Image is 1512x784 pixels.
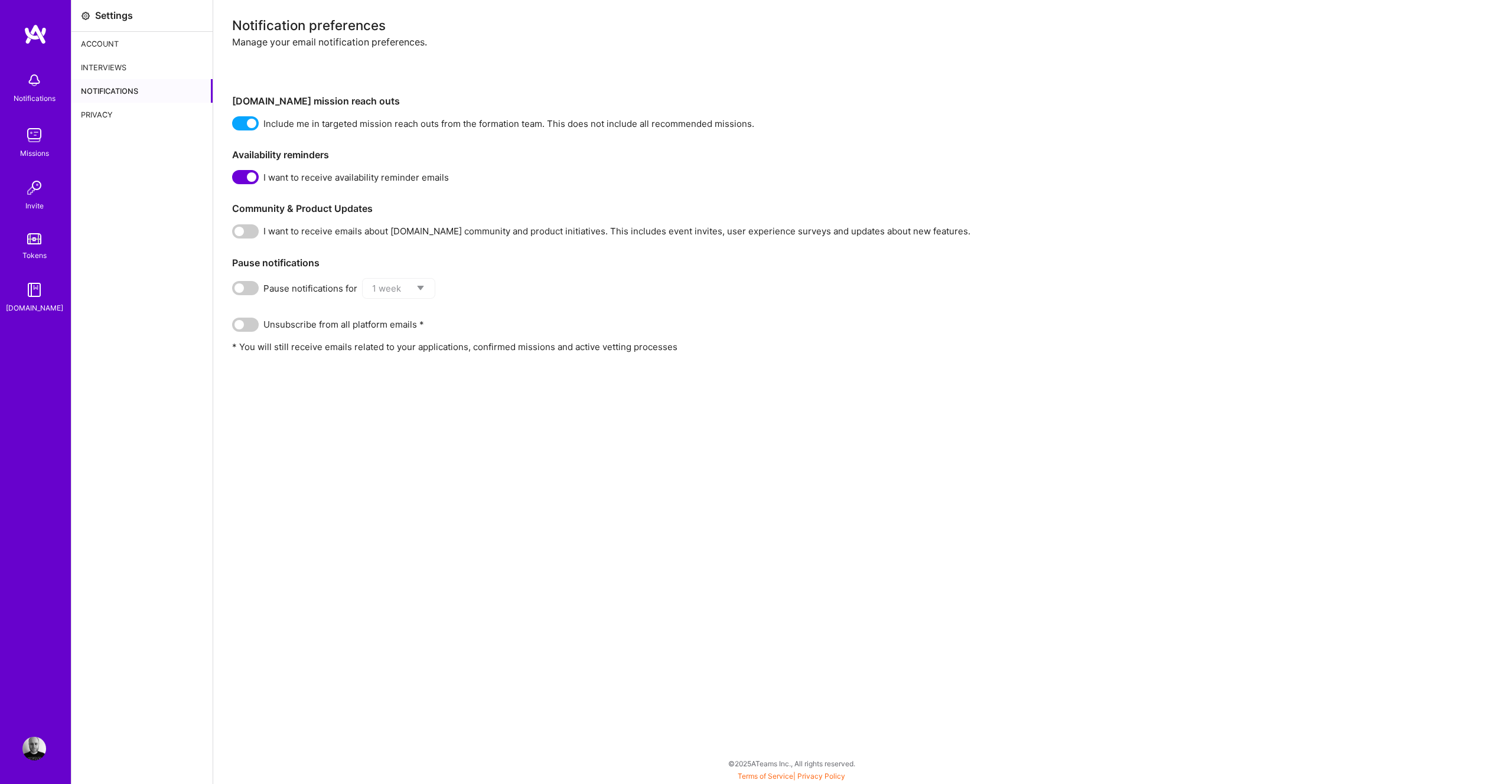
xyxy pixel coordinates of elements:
img: logo [24,24,47,45]
a: Privacy Policy [797,772,845,780]
p: * You will still receive emails related to your applications, confirmed missions and active vetti... [232,341,1493,353]
img: User Avatar [22,737,46,760]
span: Pause notifications for [263,282,357,295]
div: Privacy [71,103,213,126]
img: guide book [22,278,46,302]
span: Include me in targeted mission reach outs from the formation team. This does not include all reco... [263,117,754,130]
div: Notifications [71,79,213,103]
div: Notification preferences [232,19,1493,31]
div: Notifications [14,92,56,104]
div: Settings [95,9,133,22]
div: Account [71,32,213,55]
img: bell [22,68,46,92]
h3: Community & Product Updates [232,203,1493,214]
div: Missions [20,147,49,159]
h3: [DOMAIN_NAME] mission reach outs [232,96,1493,107]
a: User Avatar [19,737,49,760]
div: Interviews [71,55,213,79]
i: icon Settings [81,11,90,21]
img: teamwork [22,123,46,147]
h3: Pause notifications [232,257,1493,269]
div: Manage your email notification preferences. [232,36,1493,86]
div: Invite [25,200,44,212]
img: tokens [27,233,41,244]
h3: Availability reminders [232,149,1493,161]
div: © 2025 ATeams Inc., All rights reserved. [71,749,1512,778]
span: I want to receive emails about [DOMAIN_NAME] community and product initiatives. This includes eve... [263,225,970,237]
span: | [738,772,845,780]
img: Invite [22,176,46,200]
div: Tokens [22,249,47,262]
a: Terms of Service [738,772,793,780]
div: [DOMAIN_NAME] [6,302,63,314]
span: Unsubscribe from all platform emails * [263,318,424,331]
span: I want to receive availability reminder emails [263,171,449,184]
